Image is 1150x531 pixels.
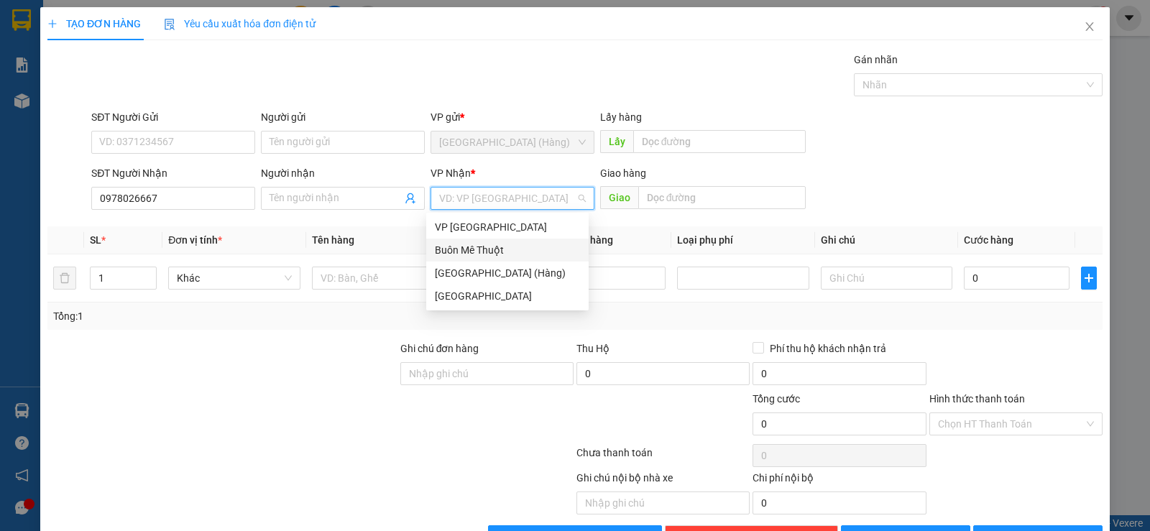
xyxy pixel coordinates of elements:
[53,308,445,324] div: Tổng: 1
[91,165,255,181] div: SĐT Người Nhận
[1081,267,1097,290] button: plus
[576,470,750,491] div: Ghi chú nội bộ nhà xe
[439,131,586,153] span: Đà Nẵng (Hàng)
[400,343,479,354] label: Ghi chú đơn hàng
[164,18,316,29] span: Yêu cầu xuất hóa đơn điện tử
[261,165,425,181] div: Người nhận
[1069,7,1110,47] button: Close
[166,93,183,108] span: CC
[435,242,580,258] div: Buôn Mê Thuột
[964,234,1013,246] span: Cước hàng
[168,14,203,29] span: Nhận:
[53,267,76,290] button: delete
[426,285,589,308] div: Sài Gòn
[312,234,354,246] span: Tên hàng
[12,12,34,27] span: Gửi:
[753,393,800,405] span: Tổng cước
[431,109,594,125] div: VP gửi
[435,265,580,281] div: [GEOGRAPHIC_DATA] (Hàng)
[575,445,751,470] div: Chưa thanh toán
[261,109,425,125] div: Người gửi
[638,186,806,209] input: Dọc đường
[47,18,141,29] span: TẠO ĐƠN HÀNG
[560,267,666,290] input: 0
[633,130,806,153] input: Dọc đường
[600,111,642,123] span: Lấy hàng
[168,12,292,47] div: Buôn Mê Thuột
[929,393,1025,405] label: Hình thức thanh toán
[168,64,292,84] div: 0914434179
[405,193,416,204] span: user-add
[426,239,589,262] div: Buôn Mê Thuột
[600,130,633,153] span: Lấy
[576,491,750,514] input: Nhập ghi chú
[168,234,222,246] span: Đơn vị tính
[168,47,292,64] div: C Khuyên
[600,167,646,179] span: Giao hàng
[400,362,574,385] input: Ghi chú đơn hàng
[764,341,892,356] span: Phí thu hộ khách nhận trả
[12,12,158,62] div: [GEOGRAPHIC_DATA] (Hàng)
[600,186,638,209] span: Giao
[90,234,101,246] span: SL
[821,267,953,290] input: Ghi Chú
[426,216,589,239] div: VP Nha Trang
[91,109,255,125] div: SĐT Người Gửi
[1084,21,1095,32] span: close
[815,226,959,254] th: Ghi chú
[164,19,175,30] img: icon
[431,167,471,179] span: VP Nhận
[671,226,815,254] th: Loại phụ phí
[435,219,580,235] div: VP [GEOGRAPHIC_DATA]
[1082,272,1096,284] span: plus
[426,262,589,285] div: Đà Nẵng (Hàng)
[854,54,898,65] label: Gán nhãn
[576,343,609,354] span: Thu Hộ
[177,267,292,289] span: Khác
[312,267,444,290] input: VD: Bàn, Ghế
[753,470,926,491] div: Chi phí nội bộ
[435,288,580,304] div: [GEOGRAPHIC_DATA]
[47,19,57,29] span: plus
